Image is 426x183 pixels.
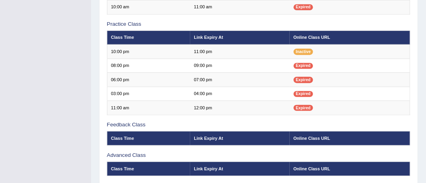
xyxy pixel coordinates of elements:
td: 12:00 pm [190,101,290,115]
td: 09:00 pm [190,59,290,72]
th: Link Expiry At [190,162,290,176]
td: 10:00 pm [107,45,190,59]
td: 11:00 am [190,0,290,14]
span: Expired [294,4,313,10]
td: 07:00 pm [190,73,290,87]
td: 10:00 am [107,0,190,14]
td: 11:00 am [107,101,190,115]
th: Class Time [107,31,190,45]
td: 03:00 pm [107,87,190,101]
h3: Advanced Class [107,152,411,158]
th: Link Expiry At [190,132,290,145]
span: Expired [294,91,313,97]
th: Class Time [107,162,190,176]
td: 06:00 pm [107,73,190,87]
th: Online Class URL [290,31,410,45]
h3: Feedback Class [107,122,411,128]
td: 04:00 pm [190,87,290,101]
th: Online Class URL [290,162,410,176]
h3: Practice Class [107,21,411,27]
th: Class Time [107,132,190,145]
td: 08:00 pm [107,59,190,72]
td: 11:00 pm [190,45,290,59]
span: Expired [294,63,313,69]
span: Inactive [294,49,313,55]
span: Expired [294,105,313,111]
th: Online Class URL [290,132,410,145]
span: Expired [294,77,313,83]
th: Link Expiry At [190,31,290,45]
